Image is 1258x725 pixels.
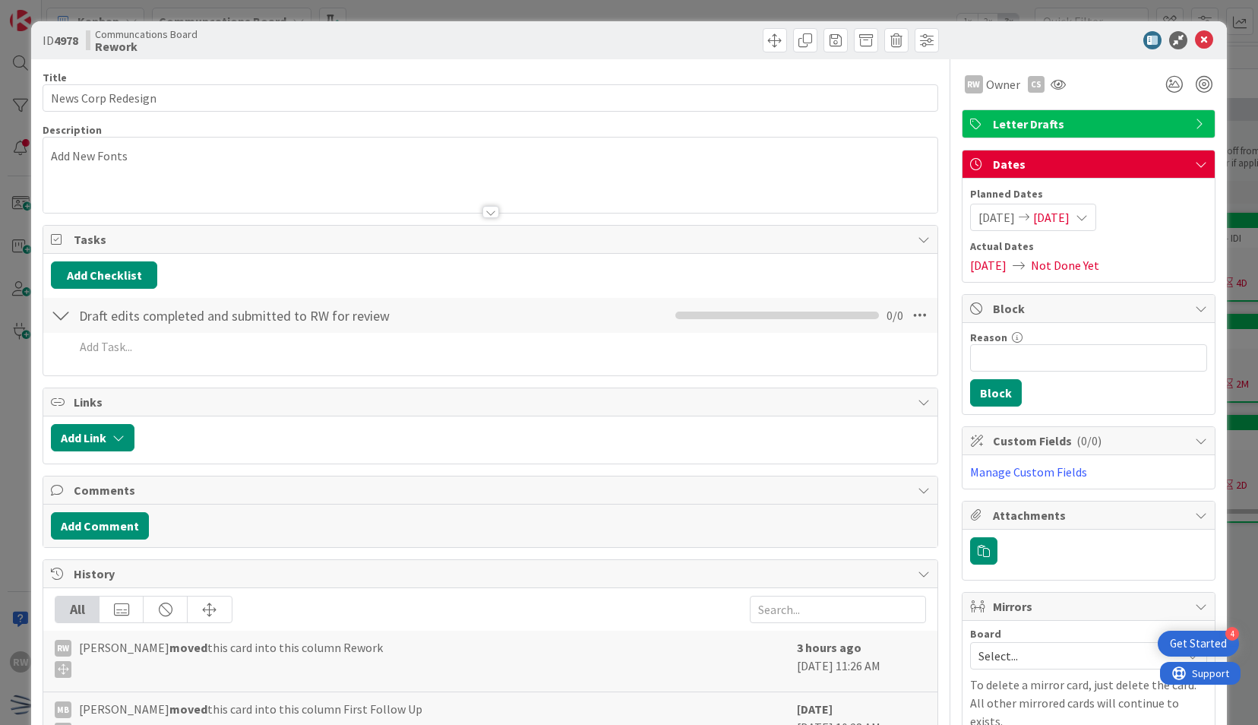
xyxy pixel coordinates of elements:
[1033,208,1070,226] span: [DATE]
[986,75,1020,93] span: Owner
[32,2,69,21] span: Support
[51,512,149,540] button: Add Comment
[970,379,1022,407] button: Block
[993,299,1187,318] span: Block
[55,597,100,622] div: All
[79,638,383,678] span: [PERSON_NAME] this card into this column Rework
[74,565,909,583] span: History
[978,208,1015,226] span: [DATE]
[1076,433,1102,448] span: ( 0/0 )
[51,147,929,165] p: Add New Fonts
[55,640,71,657] div: RW
[970,256,1007,274] span: [DATE]
[1031,256,1099,274] span: Not Done Yet
[1225,627,1239,641] div: 4
[1170,636,1227,651] div: Get Started
[970,239,1207,255] span: Actual Dates
[43,31,78,49] span: ID
[797,701,833,717] b: [DATE]
[51,261,157,289] button: Add Checklist
[797,638,926,684] div: [DATE] 11:26 AM
[169,640,207,655] b: moved
[74,230,909,249] span: Tasks
[993,597,1187,616] span: Mirrors
[43,123,102,137] span: Description
[1028,76,1045,93] div: CS
[970,628,1001,639] span: Board
[74,302,416,329] input: Add Checklist...
[169,701,207,717] b: moved
[74,393,909,411] span: Links
[95,28,198,40] span: Communcations Board
[95,40,198,52] b: Rework
[55,701,71,718] div: MB
[993,506,1187,524] span: Attachments
[43,84,937,112] input: type card name here...
[750,596,926,623] input: Search...
[51,424,134,451] button: Add Link
[74,481,909,499] span: Comments
[54,33,78,48] b: 4978
[970,331,1007,344] label: Reason
[965,75,983,93] div: RW
[993,155,1187,173] span: Dates
[993,115,1187,133] span: Letter Drafts
[797,640,861,655] b: 3 hours ago
[43,71,67,84] label: Title
[993,432,1187,450] span: Custom Fields
[970,464,1087,480] a: Manage Custom Fields
[887,306,903,325] span: 0 / 0
[978,645,1173,666] span: Select...
[970,186,1207,202] span: Planned Dates
[1158,631,1239,657] div: Open Get Started checklist, remaining modules: 4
